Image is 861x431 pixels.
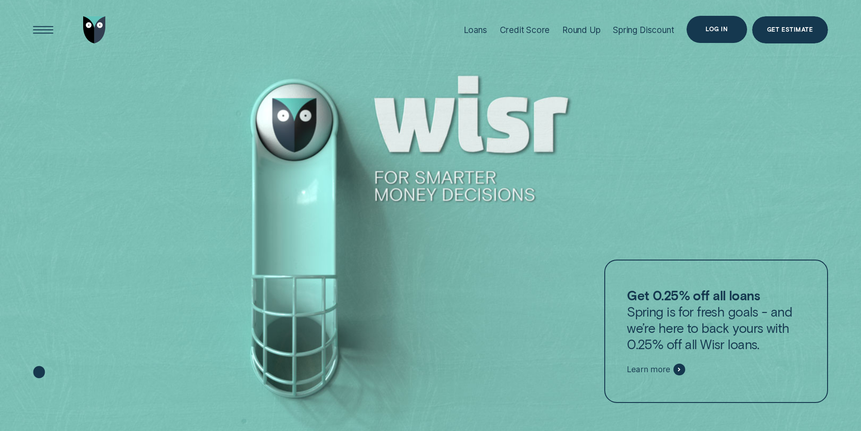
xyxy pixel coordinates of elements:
button: Log in [687,16,747,43]
div: Spring Discount [613,25,674,35]
button: Open Menu [30,16,57,43]
a: Get 0.25% off all loansSpring is for fresh goals - and we’re here to back yours with 0.25% off al... [604,260,828,403]
div: Log in [706,27,728,32]
div: Loans [464,25,487,35]
p: Spring is for fresh goals - and we’re here to back yours with 0.25% off all Wisr loans. [627,287,805,352]
div: Credit Score [500,25,550,35]
a: Get Estimate [752,16,828,43]
span: Learn more [627,365,670,374]
img: Wisr [83,16,106,43]
div: Round Up [562,25,601,35]
strong: Get 0.25% off all loans [627,287,760,303]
